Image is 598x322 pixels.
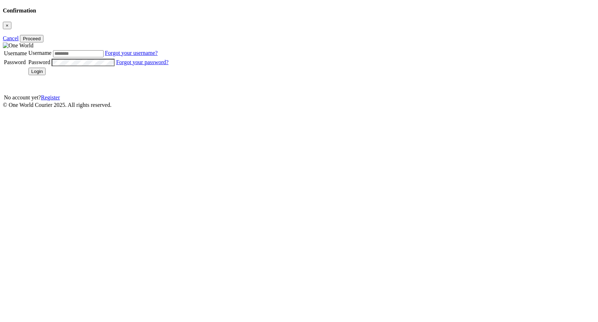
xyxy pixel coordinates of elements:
div: No account yet? [4,94,168,101]
label: Username [28,50,52,56]
button: Close [3,22,11,29]
h4: Confirmation [3,7,595,14]
button: Proceed [20,35,43,42]
button: Login [28,68,46,75]
span: © One World Courier 2025. All rights reserved. [3,102,111,108]
a: Forgot your username? [105,50,158,56]
a: Register [41,94,60,100]
label: Password [4,59,26,65]
img: One World [3,42,33,49]
a: Cancel [3,35,19,41]
a: Forgot your password? [116,59,168,65]
label: Username [4,50,27,56]
label: Password [28,59,50,65]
